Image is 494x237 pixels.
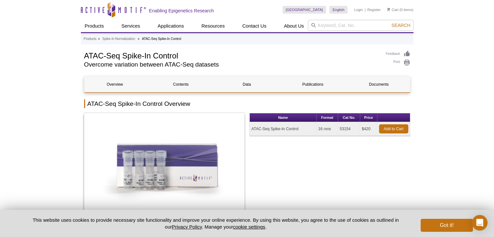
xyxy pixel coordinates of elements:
a: Privacy Policy [172,224,202,230]
p: This website uses cookies to provide necessary site functionality and improve your online experie... [21,217,410,230]
h2: ATAC-Seq Spike-In Control Overview [84,99,410,108]
button: Got it! [421,219,473,232]
td: 16 rxns [317,122,338,136]
h1: ATAC-Seq Spike-In Control [84,50,379,60]
img: ATAC-Seq Spike-In Control [84,113,245,220]
a: Overview [84,77,146,92]
li: (0 items) [387,6,413,14]
button: cookie settings [233,224,265,230]
a: About Us [280,20,308,32]
a: Products [81,20,108,32]
a: Data [216,77,277,92]
a: Resources [197,20,229,32]
img: Your Cart [387,8,390,11]
a: Contact Us [238,20,270,32]
li: » [138,37,140,41]
td: 53154 [338,122,360,136]
th: Cat No. [338,113,360,122]
li: | [365,6,366,14]
a: Print [386,59,410,66]
a: Feedback [386,50,410,57]
a: Products [84,36,96,42]
td: ATAC-Seq Spike-In Control [250,122,317,136]
a: Cart [387,7,399,12]
th: Format [317,113,338,122]
a: [GEOGRAPHIC_DATA] [283,6,326,14]
a: Add to Cart [379,124,408,133]
a: Register [367,7,381,12]
a: Documents [348,77,409,92]
h2: Overcome variation between ATAC-Seq datasets [84,62,379,68]
span: Search [391,23,410,28]
a: Applications [154,20,188,32]
div: Open Intercom Messenger [472,215,488,231]
td: $420 [360,122,377,136]
a: Services [118,20,144,32]
a: Publications [282,77,343,92]
button: Search [389,22,412,28]
a: English [329,6,348,14]
input: Keyword, Cat. No. [308,20,413,31]
h2: Enabling Epigenetics Research [149,8,214,14]
a: Contents [150,77,211,92]
a: Spike-In Normalization [102,36,135,42]
th: Price [360,113,377,122]
a: Login [354,7,363,12]
li: » [98,37,100,41]
li: ATAC-Seq Spike-In Control [142,37,181,41]
th: Name [250,113,317,122]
